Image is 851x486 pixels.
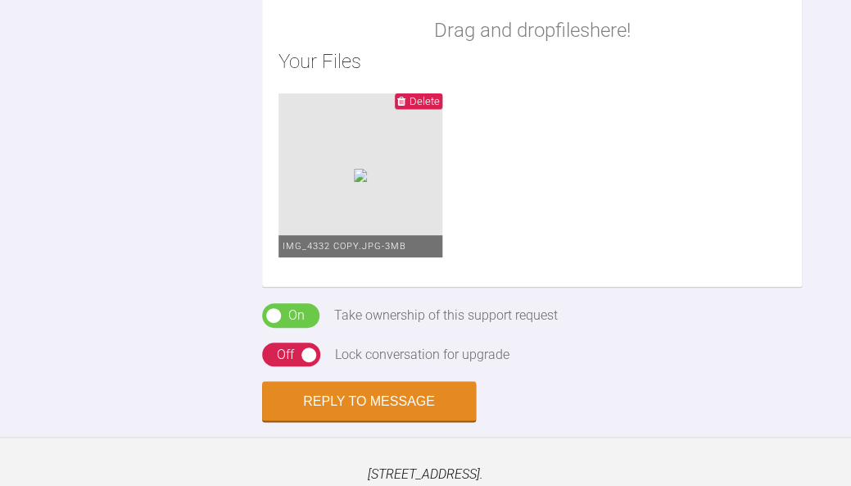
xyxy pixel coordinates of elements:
div: On [288,305,305,326]
p: Drag and drop files here! [434,15,631,46]
div: Off [277,344,294,366]
h2: Your Files [278,46,785,77]
div: Take ownership of this support request [334,305,558,326]
button: Reply to Message [262,381,476,420]
div: Lock conversation for upgrade [335,344,509,366]
span: IMG_4332 copy.jpg - 3MB [283,241,406,252]
span: Delete [410,95,440,107]
img: ebaf50af-c627-4192-9aac-1860481bf854 [354,169,367,182]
